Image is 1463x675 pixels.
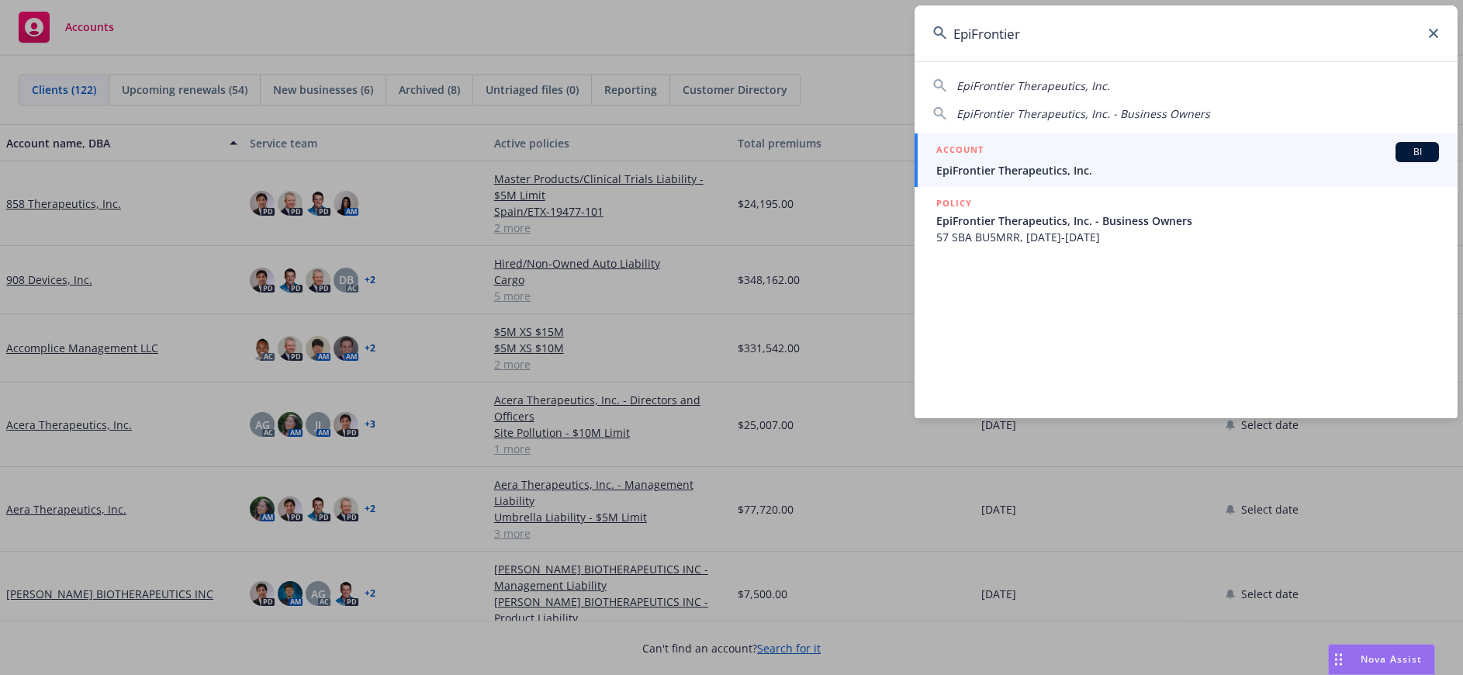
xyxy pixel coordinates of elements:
[1329,645,1348,674] div: Drag to move
[915,187,1458,254] a: POLICYEpiFrontier Therapeutics, Inc. - Business Owners57 SBA BU5MRR, [DATE]-[DATE]
[956,78,1110,93] span: EpiFrontier Therapeutics, Inc.
[1361,652,1422,666] span: Nova Assist
[1328,644,1435,675] button: Nova Assist
[915,5,1458,61] input: Search...
[956,106,1210,121] span: EpiFrontier Therapeutics, Inc. - Business Owners
[936,162,1439,178] span: EpiFrontier Therapeutics, Inc.
[936,229,1439,245] span: 57 SBA BU5MRR, [DATE]-[DATE]
[915,133,1458,187] a: ACCOUNTBIEpiFrontier Therapeutics, Inc.
[936,196,972,211] h5: POLICY
[1402,145,1433,159] span: BI
[936,213,1439,229] span: EpiFrontier Therapeutics, Inc. - Business Owners
[936,142,984,161] h5: ACCOUNT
